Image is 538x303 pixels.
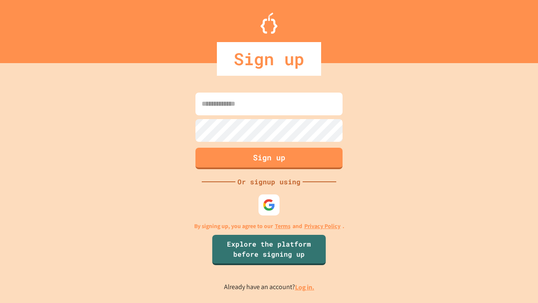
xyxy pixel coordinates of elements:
[263,199,275,211] img: google-icon.svg
[468,233,530,268] iframe: chat widget
[212,235,326,265] a: Explore the platform before signing up
[261,13,277,34] img: Logo.svg
[503,269,530,295] iframe: chat widget
[275,222,290,231] a: Terms
[224,282,314,292] p: Already have an account?
[217,42,321,76] div: Sign up
[304,222,340,231] a: Privacy Policy
[235,177,303,187] div: Or signup using
[194,222,344,231] p: By signing up, you agree to our and .
[295,283,314,292] a: Log in.
[195,148,343,169] button: Sign up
